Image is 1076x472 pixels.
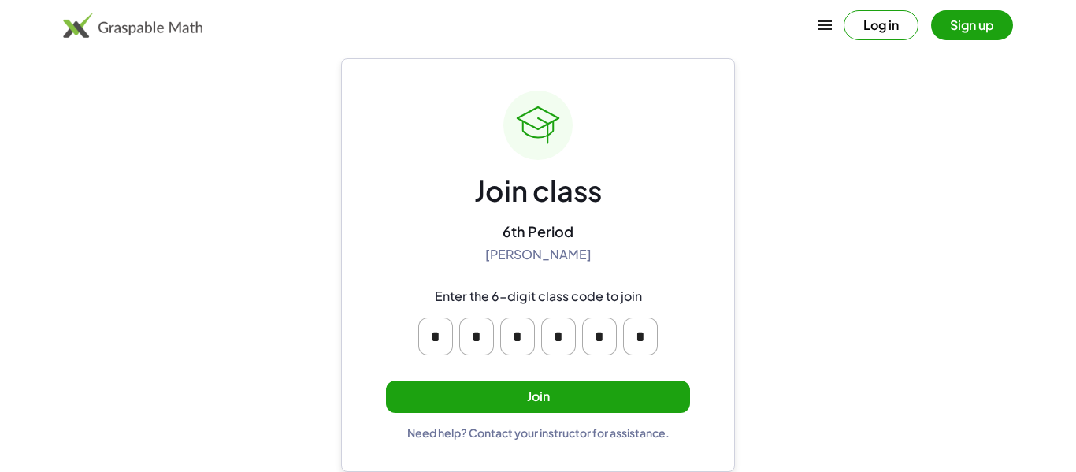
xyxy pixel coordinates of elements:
input: Please enter OTP character 6 [623,318,658,355]
input: Please enter OTP character 3 [500,318,535,355]
input: Please enter OTP character 5 [582,318,617,355]
input: Please enter OTP character 1 [418,318,453,355]
button: Log in [844,10,918,40]
button: Join [386,381,690,413]
input: Please enter OTP character 4 [541,318,576,355]
input: Please enter OTP character 2 [459,318,494,355]
div: Need help? Contact your instructor for assistance. [407,426,670,440]
div: Enter the 6-digit class code to join [435,288,642,305]
div: 6th Period [503,222,573,240]
div: Join class [474,173,602,210]
div: [PERSON_NAME] [485,247,592,263]
button: Sign up [931,10,1013,40]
